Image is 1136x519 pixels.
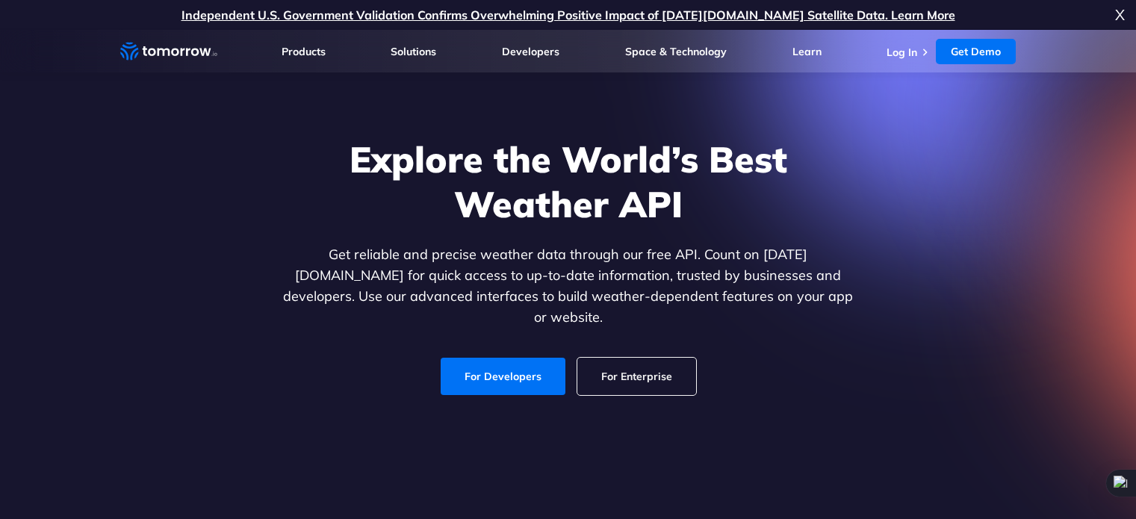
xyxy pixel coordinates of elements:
[282,45,326,58] a: Products
[792,45,822,58] a: Learn
[280,244,857,328] p: Get reliable and precise weather data through our free API. Count on [DATE][DOMAIN_NAME] for quic...
[280,137,857,226] h1: Explore the World’s Best Weather API
[391,45,436,58] a: Solutions
[441,358,565,395] a: For Developers
[577,358,696,395] a: For Enterprise
[887,46,917,59] a: Log In
[181,7,955,22] a: Independent U.S. Government Validation Confirms Overwhelming Positive Impact of [DATE][DOMAIN_NAM...
[120,40,217,63] a: Home link
[502,45,559,58] a: Developers
[625,45,727,58] a: Space & Technology
[936,39,1016,64] a: Get Demo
